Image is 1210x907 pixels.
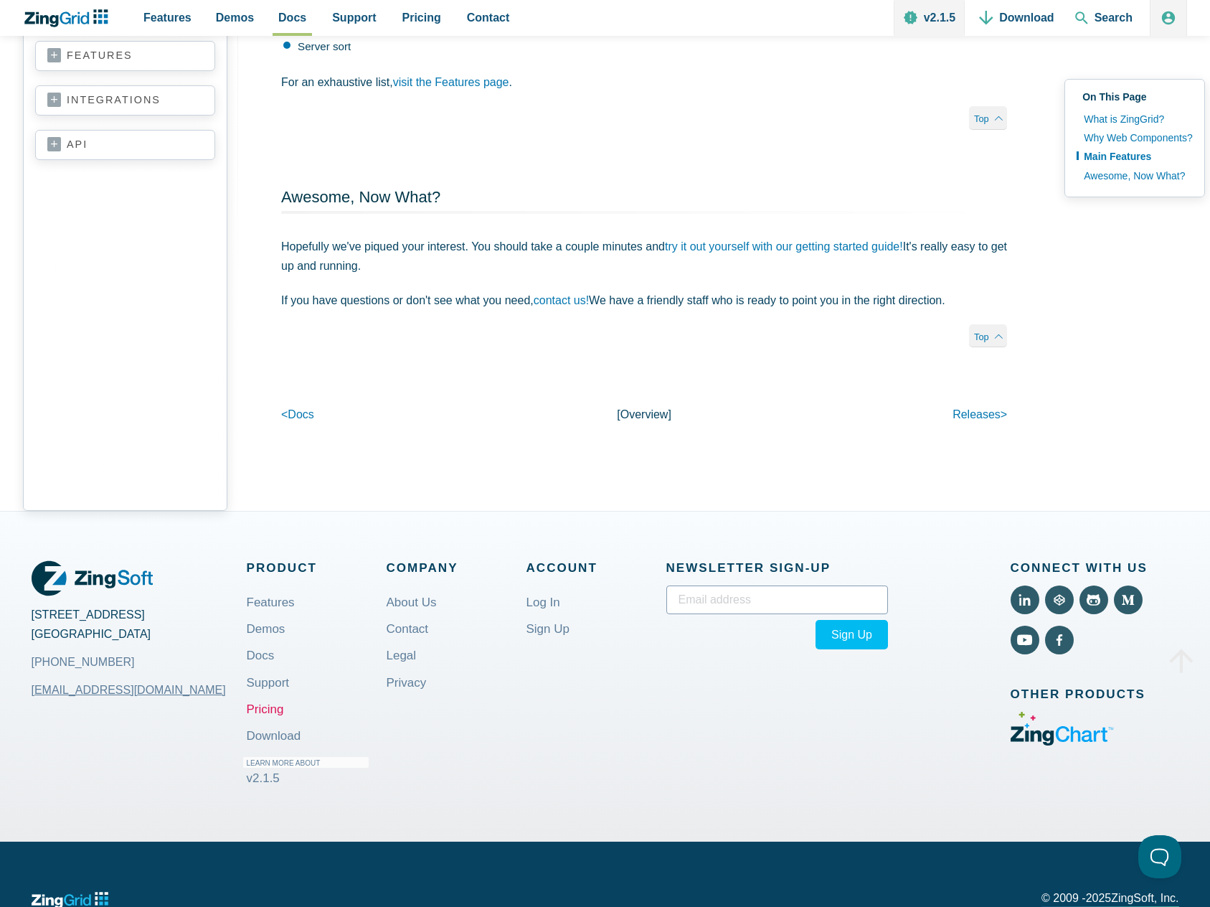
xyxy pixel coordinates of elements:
[47,138,203,152] a: api
[665,240,903,253] a: try it out yourself with our getting started guide!
[247,692,284,726] a: Pricing
[281,237,1007,276] p: Hopefully we've piqued your interest. You should take a couple minutes and It's really easy to ge...
[526,586,560,619] a: Log In
[247,612,285,646] a: Demos
[467,8,510,27] span: Contact
[281,72,1007,92] p: For an exhaustive list, .
[1086,892,1112,904] span: 2025
[1077,128,1192,147] a: Why Web Components?
[247,586,295,619] a: Features
[247,558,387,578] span: Product
[47,93,203,108] a: integrations
[281,291,1007,310] p: If you have questions or don't see what you need, We have a friendly staff who is ready to point ...
[247,746,373,795] a: Learn More About v2.1.5
[247,719,301,753] a: Download
[32,652,135,672] a: [PHONE_NUMBER]
[332,8,376,27] span: Support
[387,558,526,578] span: Company
[278,8,306,27] span: Docs
[526,612,569,646] a: Sign Up
[620,408,668,420] span: Overview
[247,666,290,700] a: Support
[1011,626,1039,654] a: View YouTube (External)
[526,558,666,578] span: Account
[143,8,192,27] span: Features
[247,639,275,672] a: Docs
[534,294,589,306] a: contact us!
[23,9,115,27] a: ZingChart Logo. Click to return to the homepage
[47,49,203,63] a: features
[1077,110,1192,128] a: What is ZingGrid?
[1045,626,1074,654] a: View Facebook (External)
[1079,586,1108,614] a: View Github (External)
[953,408,1007,420] a: Releases>
[402,8,441,27] span: Pricing
[1077,147,1192,166] a: Main Features
[32,605,247,672] address: [STREET_ADDRESS] [GEOGRAPHIC_DATA]
[387,639,417,672] a: Legal
[281,188,440,206] a: Awesome, Now What?
[1041,893,1178,907] p: © 2009 - ZingSoft, Inc.
[387,586,437,619] a: About Us
[523,405,765,424] p: [ ]
[1114,586,1143,614] a: View Medium (External)
[1011,736,1115,748] a: Visit ZingChart (External)
[387,666,427,700] a: Privacy
[1011,684,1179,705] span: Other Products
[1077,166,1192,185] a: Awesome, Now What?
[281,408,314,420] a: <Docs
[666,558,889,578] span: Newsletter Sign‑up
[816,620,888,649] button: Sign Up
[1138,835,1181,878] iframe: Toggle Customer Support
[243,757,369,768] small: Learn More About
[216,8,254,27] span: Demos
[1011,586,1039,614] a: View LinkedIn (External)
[247,771,280,785] span: v2.1.5
[666,586,889,614] input: Email address
[393,76,509,88] a: visit the Features page
[1045,586,1074,614] a: View Code Pen (External)
[387,612,429,646] a: Contact
[283,38,1007,55] li: Server sort
[288,408,313,420] span: Docs
[32,672,226,707] a: [EMAIL_ADDRESS][DOMAIN_NAME]
[953,408,1001,420] span: Releases
[1011,558,1179,578] span: Connect With Us
[32,558,153,599] a: ZingGrid Logo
